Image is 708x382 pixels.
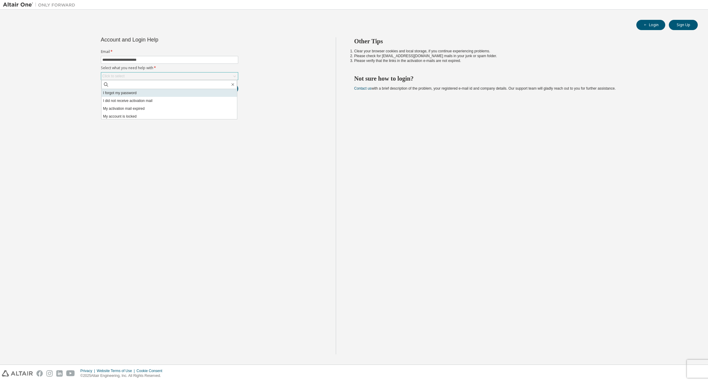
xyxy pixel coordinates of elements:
[354,58,687,63] li: Please verify that the links in the activation e-mails are not expired.
[46,370,53,377] img: instagram.svg
[636,20,665,30] button: Login
[354,54,687,58] li: Please check for [EMAIL_ADDRESS][DOMAIN_NAME] mails in your junk or spam folder.
[80,373,166,378] p: © 2025 Altair Engineering, Inc. All Rights Reserved.
[101,72,238,80] div: Click to select
[354,75,687,82] h2: Not sure how to login?
[80,368,97,373] div: Privacy
[56,370,63,377] img: linkedin.svg
[136,368,166,373] div: Cookie Consent
[101,66,238,70] label: Select what you need help with
[101,89,237,97] li: I forgot my password
[36,370,43,377] img: facebook.svg
[97,368,136,373] div: Website Terms of Use
[669,20,698,30] button: Sign Up
[354,49,687,54] li: Clear your browser cookies and local storage, if you continue experiencing problems.
[3,2,78,8] img: Altair One
[66,370,75,377] img: youtube.svg
[101,49,238,54] label: Email
[354,86,616,91] span: with a brief description of the problem, your registered e-mail id and company details. Our suppo...
[354,86,371,91] a: Contact us
[102,74,125,79] div: Click to select
[101,37,211,42] div: Account and Login Help
[2,370,33,377] img: altair_logo.svg
[354,37,687,45] h2: Other Tips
